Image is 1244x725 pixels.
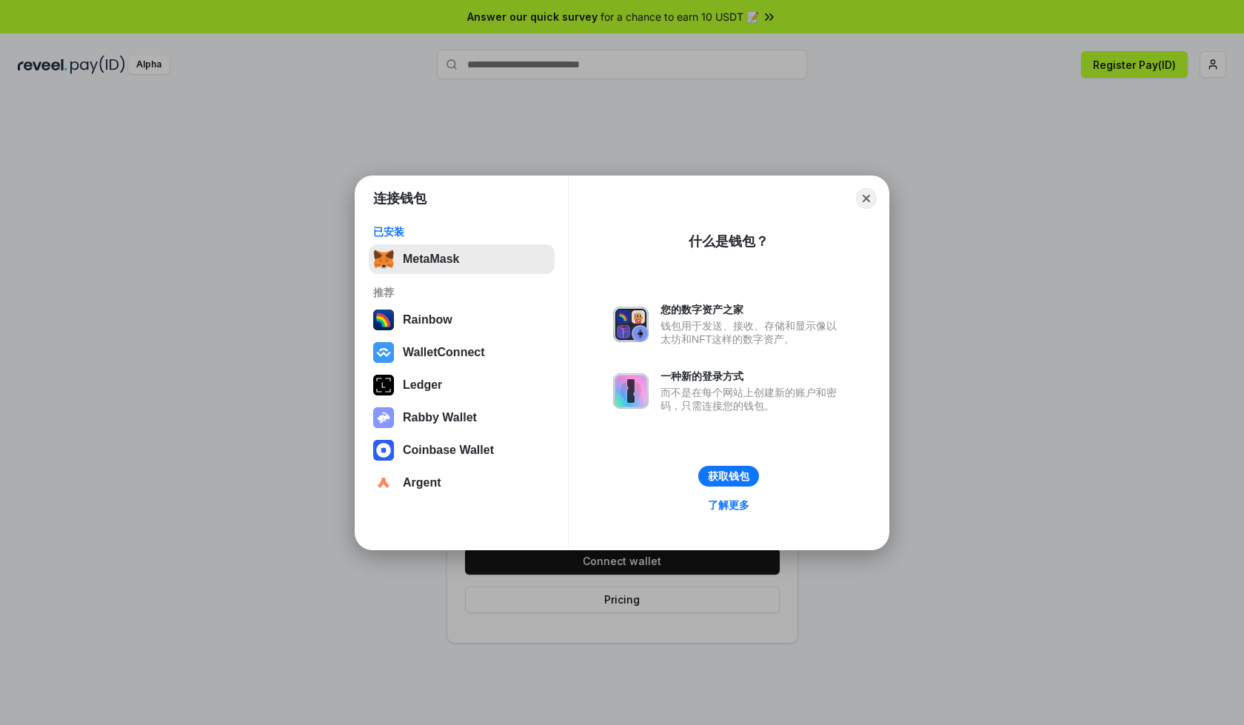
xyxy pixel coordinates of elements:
[403,444,494,457] div: Coinbase Wallet
[373,440,394,461] img: svg+xml,%3Csvg%20width%3D%2228%22%20height%3D%2228%22%20viewBox%3D%220%200%2028%2028%22%20fill%3D...
[369,305,555,335] button: Rainbow
[661,319,844,346] div: 钱包用于发送、接收、存储和显示像以太坊和NFT这样的数字资产。
[373,190,427,207] h1: 连接钱包
[373,225,550,238] div: 已安装
[403,476,441,490] div: Argent
[403,378,442,392] div: Ledger
[698,466,759,487] button: 获取钱包
[369,403,555,432] button: Rabby Wallet
[613,373,649,409] img: svg+xml,%3Csvg%20xmlns%3D%22http%3A%2F%2Fwww.w3.org%2F2000%2Fsvg%22%20fill%3D%22none%22%20viewBox...
[403,411,477,424] div: Rabby Wallet
[373,342,394,363] img: svg+xml,%3Csvg%20width%3D%2228%22%20height%3D%2228%22%20viewBox%3D%220%200%2028%2028%22%20fill%3D...
[373,249,394,270] img: svg+xml,%3Csvg%20fill%3D%22none%22%20height%3D%2233%22%20viewBox%3D%220%200%2035%2033%22%20width%...
[373,472,394,493] img: svg+xml,%3Csvg%20width%3D%2228%22%20height%3D%2228%22%20viewBox%3D%220%200%2028%2028%22%20fill%3D...
[708,470,749,483] div: 获取钱包
[373,286,550,299] div: 推荐
[403,313,452,327] div: Rainbow
[373,375,394,395] img: svg+xml,%3Csvg%20xmlns%3D%22http%3A%2F%2Fwww.w3.org%2F2000%2Fsvg%22%20width%3D%2228%22%20height%3...
[613,307,649,342] img: svg+xml,%3Csvg%20xmlns%3D%22http%3A%2F%2Fwww.w3.org%2F2000%2Fsvg%22%20fill%3D%22none%22%20viewBox...
[699,495,758,515] a: 了解更多
[661,386,844,412] div: 而不是在每个网站上创建新的账户和密码，只需连接您的钱包。
[661,303,844,316] div: 您的数字资产之家
[373,310,394,330] img: svg+xml,%3Csvg%20width%3D%22120%22%20height%3D%22120%22%20viewBox%3D%220%200%20120%20120%22%20fil...
[369,468,555,498] button: Argent
[369,244,555,274] button: MetaMask
[369,435,555,465] button: Coinbase Wallet
[369,338,555,367] button: WalletConnect
[373,407,394,428] img: svg+xml,%3Csvg%20xmlns%3D%22http%3A%2F%2Fwww.w3.org%2F2000%2Fsvg%22%20fill%3D%22none%22%20viewBox...
[661,370,844,383] div: 一种新的登录方式
[369,370,555,400] button: Ledger
[856,188,877,209] button: Close
[403,346,485,359] div: WalletConnect
[689,233,769,250] div: 什么是钱包？
[403,253,459,266] div: MetaMask
[708,498,749,512] div: 了解更多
